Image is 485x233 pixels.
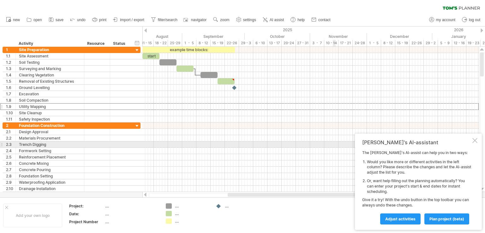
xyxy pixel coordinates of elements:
span: open [33,18,42,22]
div: Surveying and Marking [19,66,81,72]
div: Site Assessment [19,53,81,59]
div: .... [105,203,158,209]
div: 8 - 12 [196,40,211,46]
div: 11 - 15 [140,40,154,46]
div: 17 - 21 [338,40,353,46]
div: 1.4 [6,72,15,78]
div: 29 - 2 [424,40,438,46]
a: zoom [212,16,231,24]
div: 12 - 16 [452,40,466,46]
div: Status [113,40,127,47]
a: my account [428,16,457,24]
div: 1 - 5 [182,40,196,46]
div: [PERSON_NAME]'s AI-assistant [362,139,471,146]
div: 15 - 19 [211,40,225,46]
a: plan project (beta) [424,213,469,224]
div: 2.4 [6,148,15,154]
div: Project: [69,203,104,209]
div: Ground Levelling [19,85,81,91]
div: 1.9 [6,104,15,110]
div: .... [225,203,259,209]
div: Soil Testing [19,59,81,65]
div: 19 - 23 [466,40,481,46]
div: Formwork Setting [19,148,81,154]
div: 5 - 9 [438,40,452,46]
span: contact [318,18,331,22]
a: new [4,16,22,24]
div: November 2025 [310,33,367,40]
div: September 2025 [182,33,245,40]
a: navigator [183,16,208,24]
div: 13 - 17 [267,40,282,46]
div: Resource [87,40,106,47]
a: open [25,16,44,24]
span: import / export [120,18,144,22]
span: navigator [191,18,207,22]
div: The [PERSON_NAME]'s AI-assist can help you in two ways: Give it a try! With the undo button in th... [362,150,471,224]
span: my account [436,18,455,22]
div: Soil Compaction [19,97,81,103]
div: 2.9 [6,179,15,185]
div: 8 - 12 [381,40,395,46]
div: 2.6 [6,160,15,166]
div: August 2025 [123,33,182,40]
div: 29 - 3 [239,40,253,46]
div: 22-26 [225,40,239,46]
span: zoom [220,18,229,22]
div: Removal of Existing Structures [19,78,81,84]
a: AI assist [261,16,286,24]
div: start [142,53,159,59]
span: save [56,18,63,22]
div: 1.2 [6,59,15,65]
div: 1.11 [6,116,15,122]
div: 1.3 [6,66,15,72]
div: December 2025 [367,33,432,40]
div: 20-24 [282,40,296,46]
div: Site Cleanup [19,110,81,116]
li: Or, want help filling out the planning automatically? You can enter your project's start & end da... [367,178,471,194]
div: October 2025 [245,33,310,40]
div: 1.8 [6,97,15,103]
div: Excavation [19,91,81,97]
div: 3 - 7 [310,40,324,46]
div: 27 - 31 [296,40,310,46]
a: settings [235,16,258,24]
div: 6 - 10 [253,40,267,46]
a: filter/search [149,16,179,24]
div: Drainage Installation [19,186,81,192]
div: Project Number [69,219,104,224]
div: Safety Inspection [19,116,81,122]
div: 1.1 [6,53,15,59]
a: save [47,16,65,24]
div: .... [175,211,209,216]
li: Would you like more or different activities in the left column? Please describe the changes and l... [367,159,471,175]
div: example time blocks: [142,47,235,53]
div: 2.10 [6,186,15,192]
div: Foundation Setting [19,173,81,179]
span: plan project (beta) [429,217,464,221]
div: 2.2 [6,135,15,141]
div: 18 - 22 [154,40,168,46]
div: 1.5 [6,78,15,84]
div: 15 - 19 [395,40,410,46]
span: undo [77,18,86,22]
span: new [13,18,20,22]
span: settings [243,18,256,22]
div: .... [175,203,209,209]
div: Reinforcement Placement [19,154,81,160]
div: 10 - 14 [324,40,338,46]
div: 2.7 [6,167,15,173]
div: 1.10 [6,110,15,116]
span: AI assist [270,18,284,22]
div: .... [175,218,209,224]
div: 2.8 [6,173,15,179]
div: Concrete Pouring [19,167,81,173]
div: .... [105,211,158,217]
div: .... [105,219,158,224]
span: log out [469,18,480,22]
div: 24-28 [353,40,367,46]
div: Materials Procurement [19,135,81,141]
a: import / export [111,16,146,24]
div: 2.3 [6,141,15,147]
div: 25-29 [168,40,182,46]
